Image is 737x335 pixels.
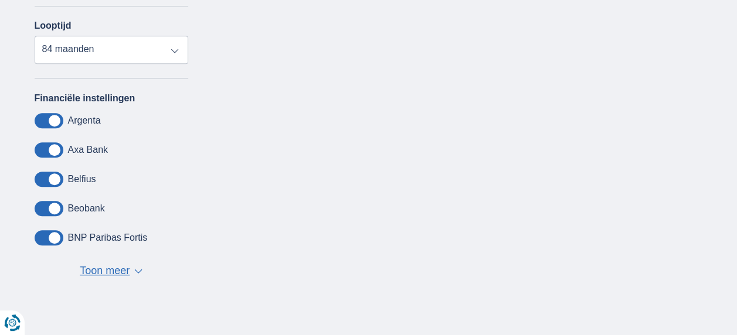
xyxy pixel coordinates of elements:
[68,145,108,155] label: Axa Bank
[35,93,135,104] label: Financiële instellingen
[68,233,148,243] label: BNP Paribas Fortis
[80,264,130,279] span: Toon meer
[134,269,142,274] span: ▼
[68,203,105,214] label: Beobank
[68,174,96,184] label: Belfius
[76,263,146,279] button: Toon meer ▼
[68,115,101,126] label: Argenta
[35,20,72,31] label: Looptijd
